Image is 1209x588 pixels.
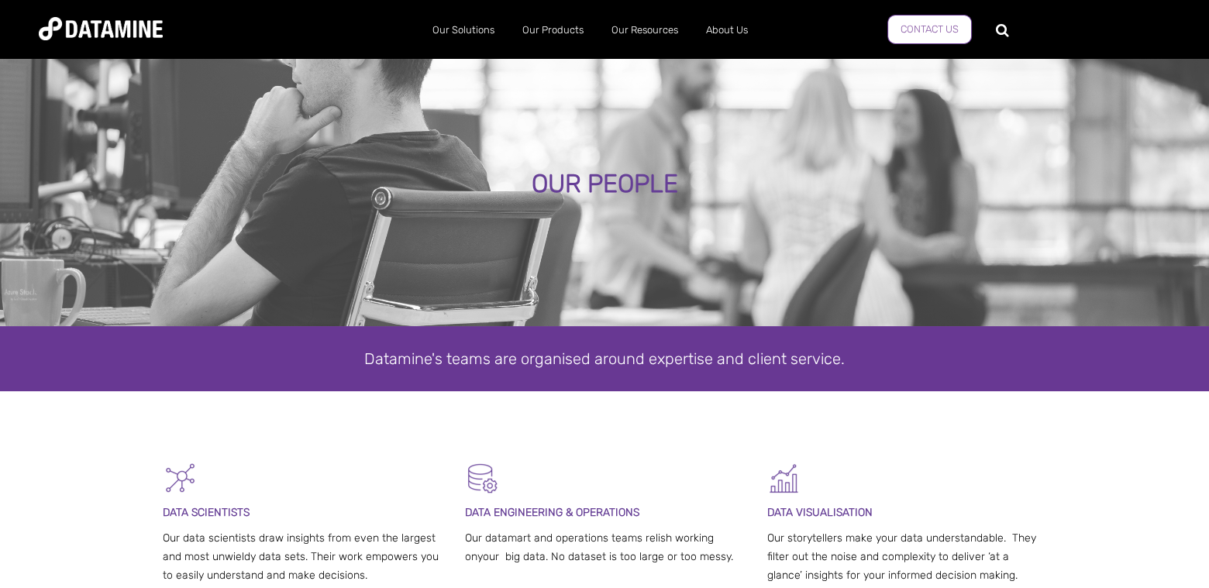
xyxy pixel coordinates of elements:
[766,506,872,519] span: DATA VISUALISATION
[465,461,500,496] img: Datamart
[465,506,639,519] span: DATA ENGINEERING & OPERATIONS
[163,529,443,584] p: Our data scientists draw insights from even the largest and most unwieldy data sets. Their work e...
[418,10,508,50] a: Our Solutions
[163,506,250,519] span: DATA SCIENTISTS
[508,10,598,50] a: Our Products
[692,10,762,50] a: About Us
[887,15,972,44] a: Contact us
[39,17,163,40] img: Datamine
[766,529,1046,584] p: Our storytellers make your data understandable. They filter out the noise and complexity to deliv...
[465,529,745,566] p: Our datamart and operations teams relish working onyour big data. No dataset is too large or too ...
[364,349,845,368] span: Datamine's teams are organised around expertise and client service.
[163,461,198,496] img: Graph - Network
[598,10,692,50] a: Our Resources
[141,170,1069,198] div: OUR PEOPLE
[766,461,801,496] img: Graph 5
